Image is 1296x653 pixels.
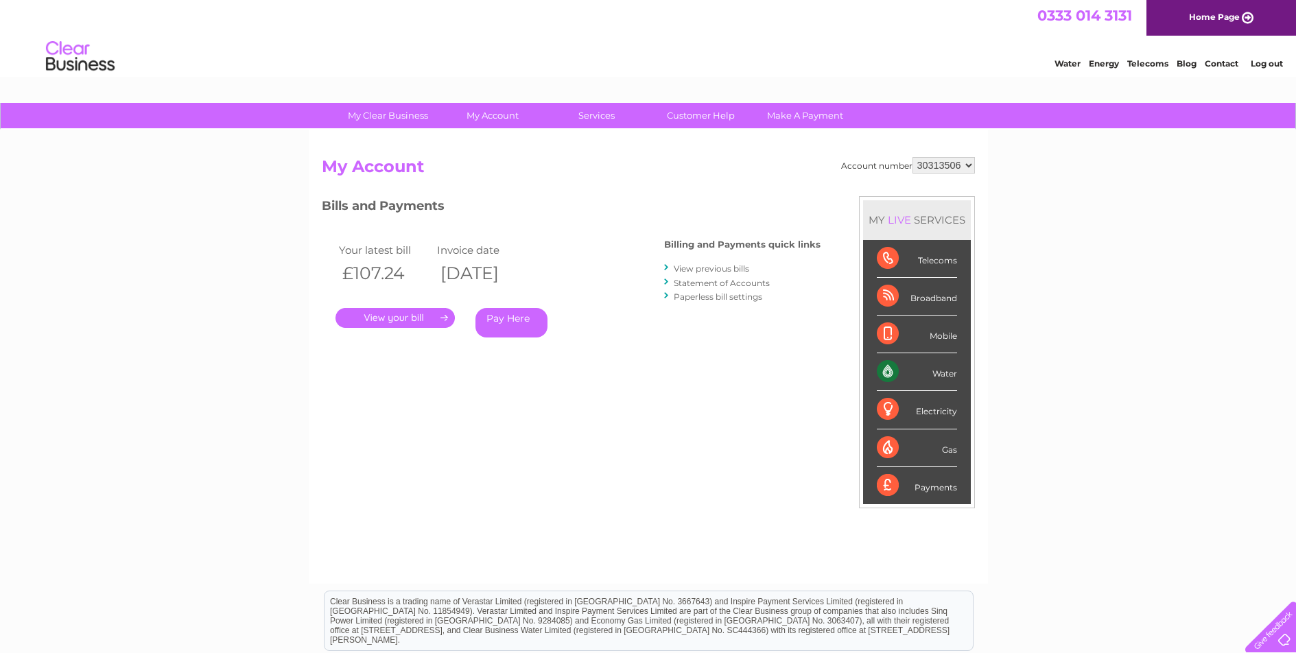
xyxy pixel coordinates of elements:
[1055,58,1081,69] a: Water
[877,467,957,504] div: Payments
[1037,7,1132,24] a: 0333 014 3131
[540,103,653,128] a: Services
[664,239,821,250] h4: Billing and Payments quick links
[644,103,757,128] a: Customer Help
[322,157,975,183] h2: My Account
[877,316,957,353] div: Mobile
[331,103,445,128] a: My Clear Business
[877,391,957,429] div: Electricity
[877,429,957,467] div: Gas
[335,308,455,328] a: .
[322,196,821,220] h3: Bills and Payments
[1177,58,1197,69] a: Blog
[475,308,547,337] a: Pay Here
[335,241,434,259] td: Your latest bill
[1251,58,1283,69] a: Log out
[863,200,971,239] div: MY SERVICES
[436,103,549,128] a: My Account
[674,292,762,302] a: Paperless bill settings
[335,259,434,287] th: £107.24
[749,103,862,128] a: Make A Payment
[674,263,749,274] a: View previous bills
[674,278,770,288] a: Statement of Accounts
[885,213,914,226] div: LIVE
[325,8,973,67] div: Clear Business is a trading name of Verastar Limited (registered in [GEOGRAPHIC_DATA] No. 3667643...
[877,240,957,278] div: Telecoms
[1127,58,1168,69] a: Telecoms
[1089,58,1119,69] a: Energy
[45,36,115,78] img: logo.png
[877,353,957,391] div: Water
[434,241,532,259] td: Invoice date
[877,278,957,316] div: Broadband
[1205,58,1238,69] a: Contact
[841,157,975,174] div: Account number
[434,259,532,287] th: [DATE]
